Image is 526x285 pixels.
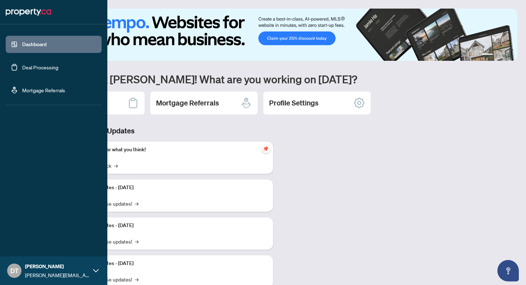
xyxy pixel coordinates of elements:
[37,72,517,86] h1: Welcome back [PERSON_NAME]! What are you working on [DATE]?
[269,98,318,108] h2: Profile Settings
[135,275,138,283] span: →
[262,144,270,153] span: pushpin
[114,162,118,169] span: →
[75,260,267,267] p: Platform Updates - [DATE]
[482,54,493,56] button: 1
[75,222,267,230] p: Platform Updates - [DATE]
[496,54,499,56] button: 2
[6,6,51,18] img: logo
[75,184,267,192] p: Platform Updates - [DATE]
[22,64,58,70] a: Deal Processing
[22,87,65,93] a: Mortgage Referrals
[497,260,519,281] button: Open asap
[22,41,47,48] a: Dashboard
[156,98,219,108] h2: Mortgage Referrals
[10,266,19,276] span: DT
[37,126,273,136] h3: Brokerage & Industry Updates
[25,271,89,279] span: [PERSON_NAME][EMAIL_ADDRESS][DOMAIN_NAME]
[135,200,138,207] span: →
[135,237,138,245] span: →
[507,54,510,56] button: 4
[502,54,505,56] button: 3
[75,146,267,154] p: We want to hear what you think!
[37,9,517,61] img: Slide 0
[25,262,89,270] span: [PERSON_NAME]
